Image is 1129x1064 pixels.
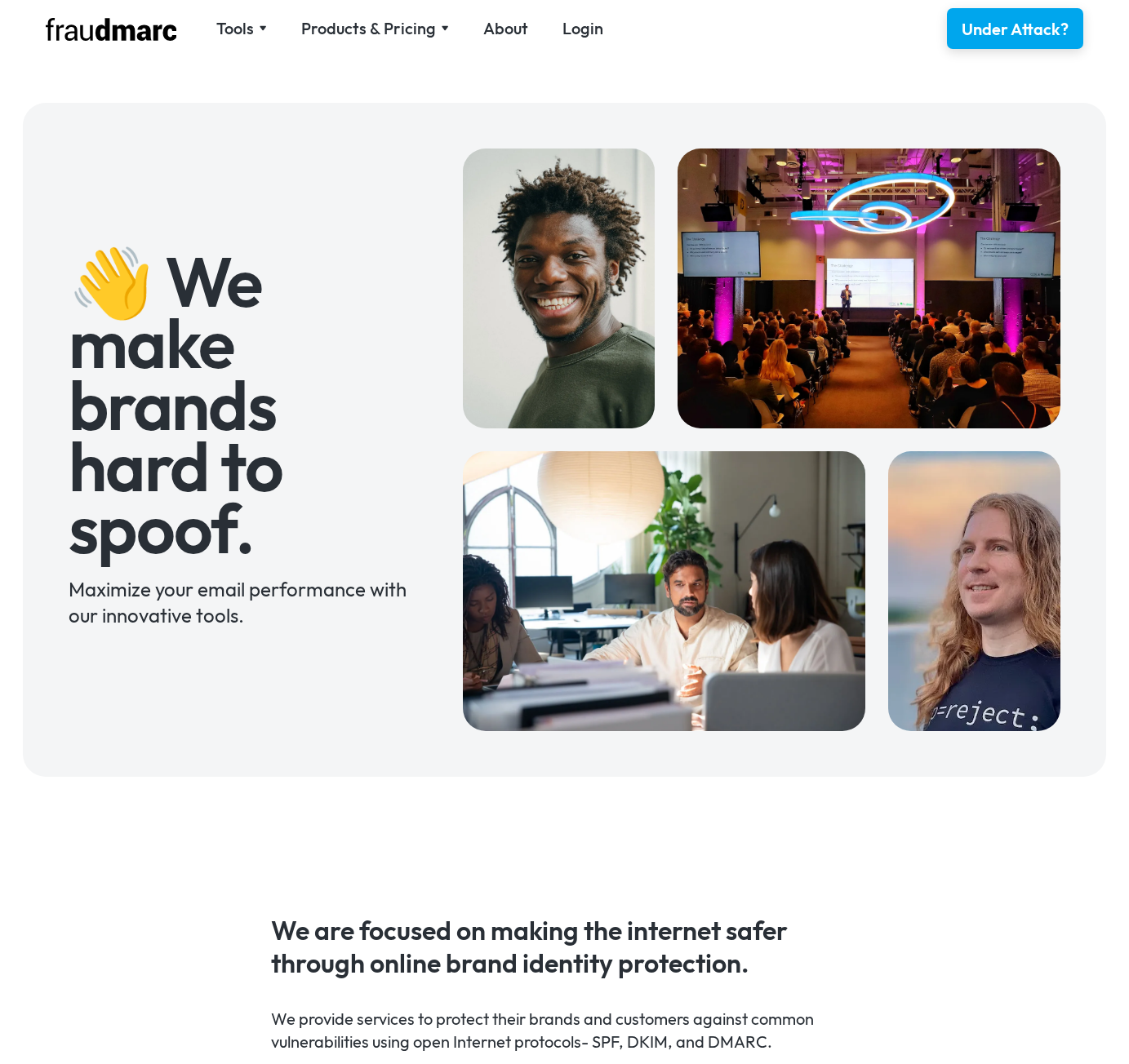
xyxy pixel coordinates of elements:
a: Under Attack? [947,8,1083,49]
div: Tools [216,17,254,40]
a: Login [562,17,603,40]
h4: We are focused on making the internet safer through online brand identity protection. [271,914,858,979]
div: Under Attack? [962,18,1069,41]
div: Tools [216,17,267,40]
div: Products & Pricing [301,17,449,40]
a: About [483,17,528,40]
h1: 👋 We make brands hard to spoof. [69,251,417,560]
div: Maximize your email performance with our innovative tools. [69,576,417,628]
div: Products & Pricing [301,17,436,40]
